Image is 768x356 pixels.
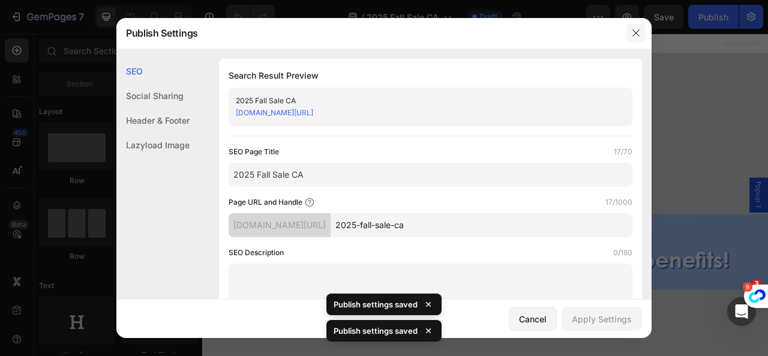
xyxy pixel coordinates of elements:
[116,108,190,133] div: Header & Footer
[229,68,632,83] h1: Search Result Preview
[331,213,632,237] input: Handle
[229,196,302,208] label: Page URL and Handle
[752,279,761,289] span: 3
[727,297,756,326] iframe: Intercom live chat
[613,247,632,259] label: 0/160
[116,59,190,83] div: SEO
[236,108,313,117] a: [DOMAIN_NAME][URL]
[229,146,279,158] label: SEO Page Title
[519,313,547,325] div: Cancel
[509,307,557,331] button: Cancel
[334,325,418,337] p: Publish settings saved
[229,213,331,237] div: [DOMAIN_NAME][URL]
[334,298,418,310] p: Publish settings saved
[335,122,399,131] div: Drop element here
[236,95,605,107] div: 2025 Fall Sale CA
[116,133,190,157] div: Lazyload Image
[562,307,642,331] button: Apply Settings
[229,163,632,187] input: Title
[702,188,714,223] span: Popup 1
[605,196,632,208] label: 17/1000
[614,146,632,158] label: 17/70
[116,83,190,108] div: Social Sharing
[116,17,620,49] div: Publish Settings
[229,247,284,259] label: SEO Description
[572,313,632,325] div: Apply Settings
